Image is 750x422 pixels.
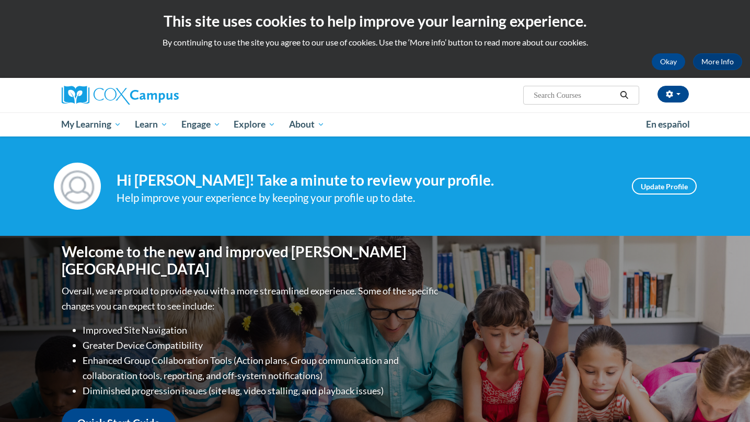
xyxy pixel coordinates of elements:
a: Update Profile [632,178,697,195]
a: Learn [128,112,175,136]
li: Greater Device Compatibility [83,338,441,353]
p: By continuing to use the site you agree to our use of cookies. Use the ‘More info’ button to read... [8,37,742,48]
div: Main menu [46,112,705,136]
h1: Welcome to the new and improved [PERSON_NAME][GEOGRAPHIC_DATA] [62,243,441,278]
button: Account Settings [657,86,689,102]
p: Overall, we are proud to provide you with a more streamlined experience. Some of the specific cha... [62,283,441,314]
button: Search [616,89,632,101]
a: Engage [175,112,227,136]
a: En español [639,113,697,135]
span: My Learning [61,118,121,131]
h2: This site uses cookies to help improve your learning experience. [8,10,742,31]
img: Profile Image [54,163,101,210]
span: Learn [135,118,168,131]
span: Engage [181,118,221,131]
button: Okay [652,53,685,70]
iframe: Button to launch messaging window [708,380,742,414]
a: Cox Campus [62,86,260,105]
a: My Learning [55,112,129,136]
img: Cox Campus [62,86,179,105]
span: About [289,118,325,131]
span: En español [646,119,690,130]
div: Help improve your experience by keeping your profile up to date. [117,189,616,207]
h4: Hi [PERSON_NAME]! Take a minute to review your profile. [117,172,616,189]
a: About [282,112,331,136]
span: Explore [234,118,275,131]
input: Search Courses [533,89,616,101]
a: More Info [693,53,742,70]
li: Improved Site Navigation [83,323,441,338]
a: Explore [227,112,282,136]
li: Enhanced Group Collaboration Tools (Action plans, Group communication and collaboration tools, re... [83,353,441,383]
li: Diminished progression issues (site lag, video stalling, and playback issues) [83,383,441,398]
